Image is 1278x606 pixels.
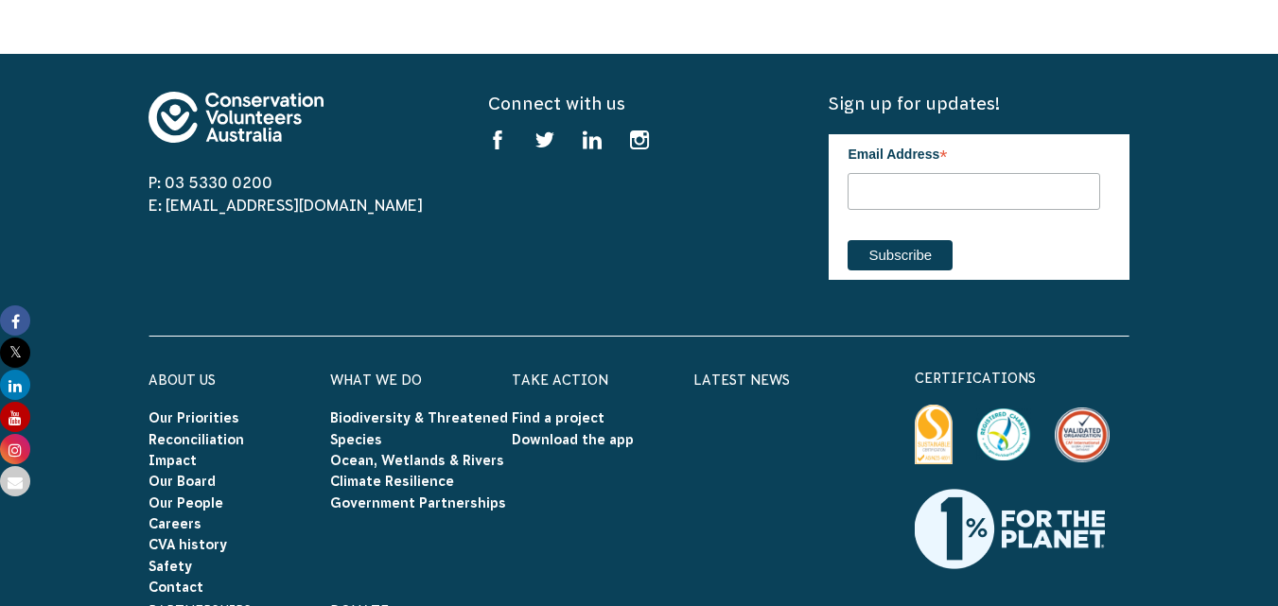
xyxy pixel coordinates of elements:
a: Take Action [512,372,608,388]
a: Our Board [149,474,216,489]
a: Latest News [693,372,790,388]
a: Ocean, Wetlands & Rivers [330,453,504,468]
h5: Sign up for updates! [829,92,1129,115]
a: Impact [149,453,197,468]
a: Government Partnerships [330,495,506,511]
a: Contact [149,580,203,595]
p: certifications [915,367,1130,390]
img: logo-footer.svg [149,92,324,143]
a: Reconciliation [149,432,244,447]
input: Subscribe [848,240,953,270]
label: Email Address [848,134,1100,170]
a: Our Priorities [149,410,239,425]
a: About Us [149,372,216,388]
a: Find a project [512,410,604,425]
a: Climate Resilience [330,474,454,489]
a: Safety [149,559,192,574]
a: P: 03 5330 0200 [149,174,272,191]
a: Our People [149,495,223,511]
a: E: [EMAIL_ADDRESS][DOMAIN_NAME] [149,197,423,214]
a: CVA history [149,537,227,552]
a: Download the app [512,432,634,447]
a: Biodiversity & Threatened Species [330,410,508,446]
h5: Connect with us [488,92,789,115]
a: What We Do [330,372,422,388]
a: Careers [149,516,201,531]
